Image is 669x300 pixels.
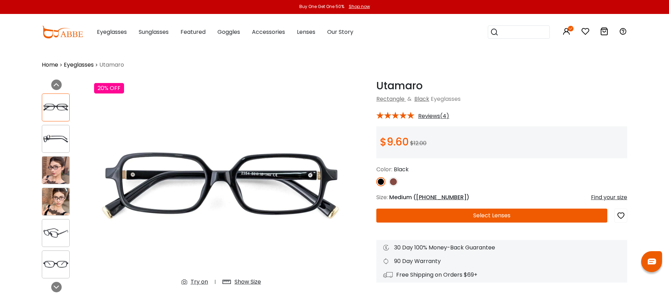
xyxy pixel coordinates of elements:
[383,271,620,279] div: Free Shipping on Orders $69+
[139,28,169,36] span: Sunglasses
[42,257,69,271] img: Utamaro Black TR Eyeglasses , UniversalBridgeFit Frames from ABBE Glasses
[97,28,127,36] span: Eyeglasses
[42,26,83,38] img: abbeglasses.com
[252,28,285,36] span: Accessories
[99,61,124,69] span: Utamaro
[297,28,315,36] span: Lenses
[383,257,620,265] div: 90 Day Warranty
[42,100,69,114] img: Utamaro Black TR Eyeglasses , UniversalBridgeFit Frames from ABBE Glasses
[42,226,69,240] img: Utamaro Black TR Eyeglasses , UniversalBridgeFit Frames from ABBE Glasses
[94,80,348,292] img: Utamaro Black TR Eyeglasses , UniversalBridgeFit Frames from ABBE Glasses
[591,193,627,202] div: Find your size
[376,193,388,201] span: Size:
[376,165,392,173] span: Color:
[376,209,607,223] button: Select Lenses
[42,61,58,69] a: Home
[383,243,620,252] div: 30 Day 100% Money-Back Guarantee
[394,165,409,173] span: Black
[217,28,240,36] span: Goggles
[64,61,94,69] a: Eyeglasses
[234,278,261,286] div: Show Size
[349,3,370,10] div: Shop now
[416,193,467,201] span: [PHONE_NUMBER]
[299,3,344,10] div: Buy One Get One 50%
[389,193,469,201] span: Medium ( )
[431,95,461,103] span: Eyeglasses
[327,28,353,36] span: Our Story
[376,95,405,103] a: Rectangle
[42,188,69,215] img: Utamaro Black TR Eyeglasses , UniversalBridgeFit Frames from ABBE Glasses
[410,139,426,147] span: $12.00
[42,157,69,184] img: Utamaro Black TR Eyeglasses , UniversalBridgeFit Frames from ABBE Glasses
[345,3,370,9] a: Shop now
[418,113,449,119] span: Reviews(4)
[180,28,206,36] span: Featured
[648,258,656,264] img: chat
[376,80,627,92] h1: Utamaro
[42,132,69,145] img: Utamaro Black TR Eyeglasses , UniversalBridgeFit Frames from ABBE Glasses
[191,278,208,286] div: Try on
[380,134,409,149] span: $9.60
[414,95,429,103] a: Black
[406,95,413,103] span: &
[94,83,124,93] div: 20% OFF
